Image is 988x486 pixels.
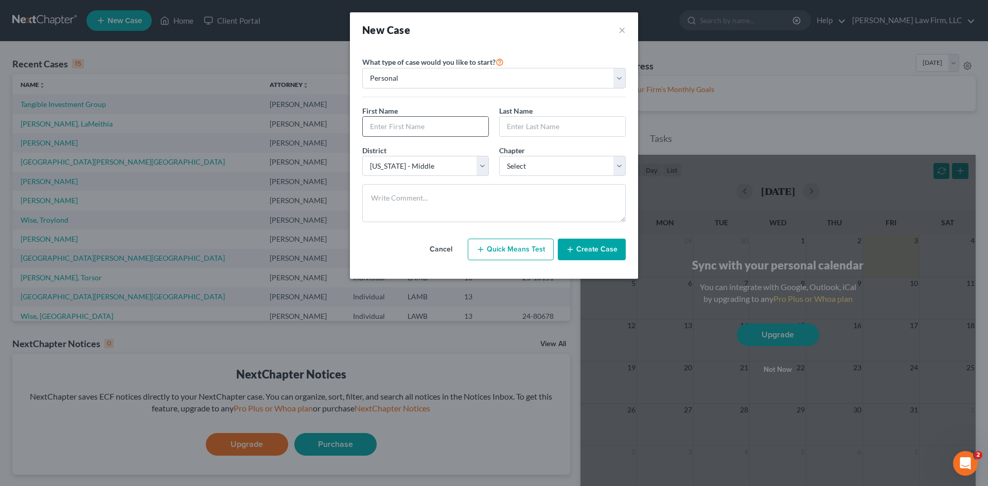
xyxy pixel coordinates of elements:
span: First Name [362,106,398,115]
button: Cancel [418,239,464,260]
span: District [362,146,386,155]
strong: New Case [362,24,410,36]
span: Last Name [499,106,533,115]
button: Create Case [558,239,626,260]
button: × [619,23,626,37]
label: What type of case would you like to start? [362,56,504,68]
span: 2 [974,451,982,459]
input: Enter Last Name [500,117,625,136]
input: Enter First Name [363,117,488,136]
iframe: Intercom live chat [953,451,978,476]
span: Chapter [499,146,525,155]
button: Quick Means Test [468,239,554,260]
